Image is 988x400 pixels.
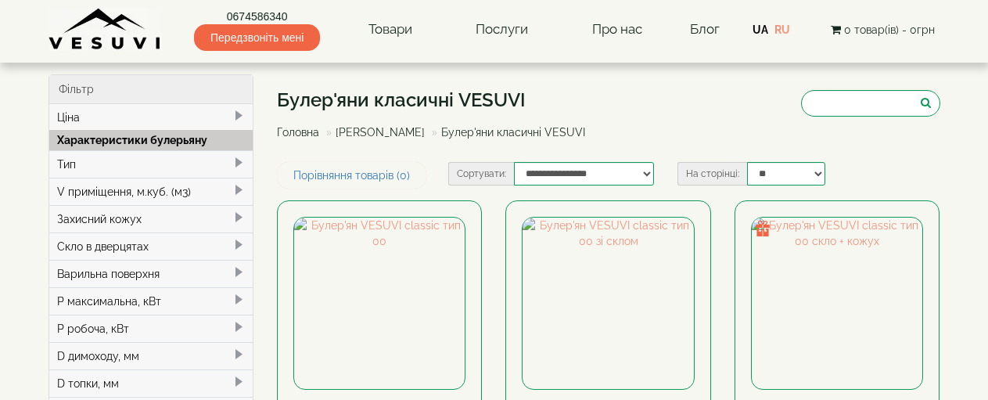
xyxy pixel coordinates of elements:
[277,90,597,110] h1: Булер'яни класичні VESUVI
[49,369,253,397] div: D топки, мм
[49,178,253,205] div: V приміщення, м.куб. (м3)
[752,218,922,388] img: Булер'ян VESUVI classic тип 00 скло + кожух
[753,23,768,36] a: UA
[49,232,253,260] div: Скло в дверцятах
[460,12,544,48] a: Послуги
[690,21,720,37] a: Блог
[49,150,253,178] div: Тип
[336,126,425,139] a: [PERSON_NAME]
[49,260,253,287] div: Варильна поверхня
[294,218,465,388] img: Булер'ян VESUVI classic тип 00
[428,124,585,140] li: Булер'яни класичні VESUVI
[49,287,253,315] div: P максимальна, кВт
[49,75,253,104] div: Фільтр
[49,8,162,51] img: Завод VESUVI
[826,21,939,38] button: 0 товар(ів) - 0грн
[49,104,253,131] div: Ціна
[677,162,747,186] label: На сторінці:
[49,130,253,150] div: Характеристики булерьяну
[49,315,253,342] div: P робоча, кВт
[194,24,320,51] span: Передзвоніть мені
[448,162,514,186] label: Сортувати:
[755,221,771,236] img: gift
[353,12,428,48] a: Товари
[49,342,253,369] div: D димоходу, мм
[577,12,658,48] a: Про нас
[49,205,253,232] div: Захисний кожух
[523,218,693,388] img: Булер'ян VESUVI classic тип 00 зі склом
[277,162,426,189] a: Порівняння товарів (0)
[194,9,320,24] a: 0674586340
[774,23,790,36] a: RU
[277,126,319,139] a: Головна
[844,23,935,36] span: 0 товар(ів) - 0грн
